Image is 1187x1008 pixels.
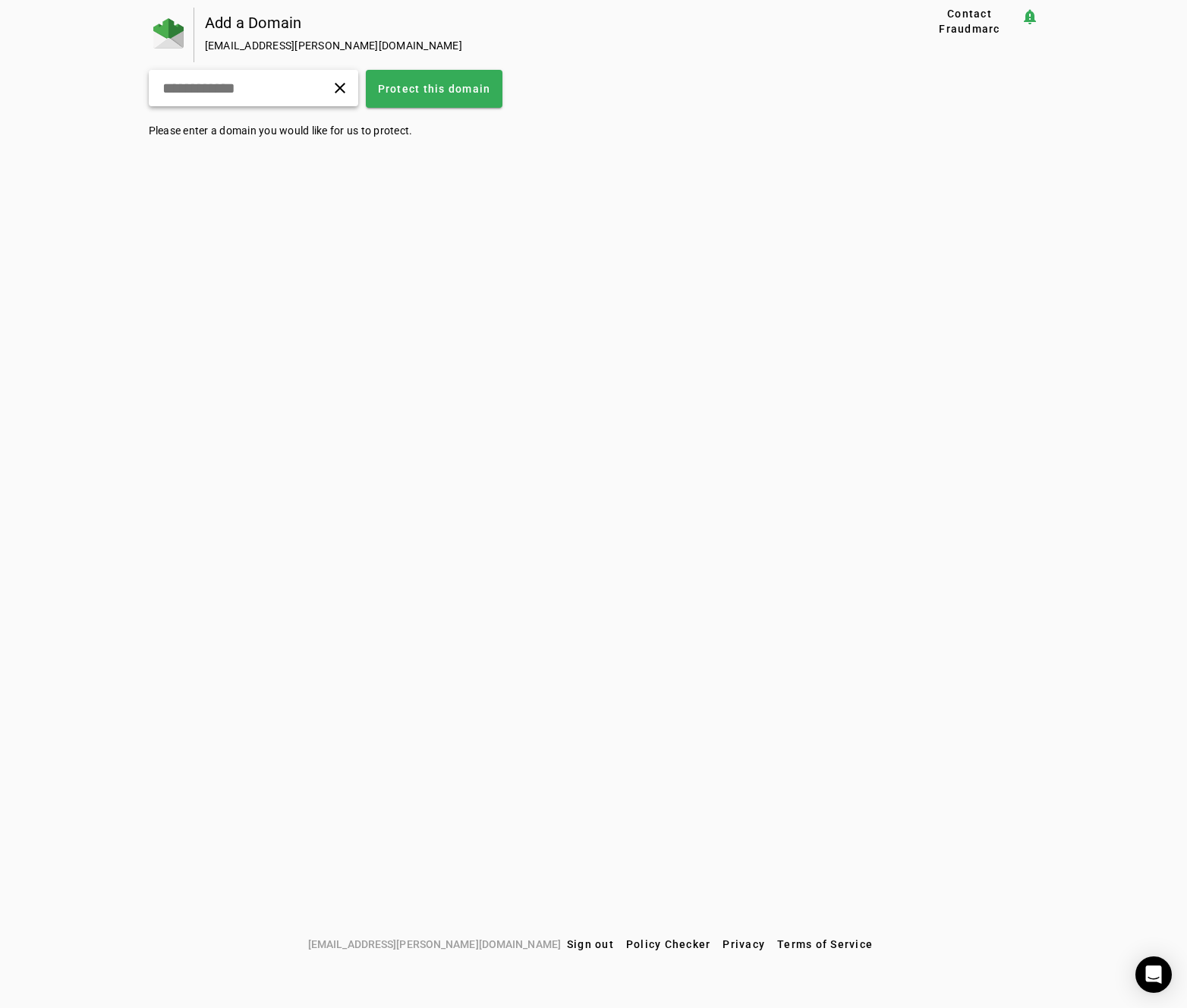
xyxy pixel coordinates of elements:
span: Terms of Service [777,938,873,950]
span: Policy Checker [626,938,711,950]
button: Terms of Service [771,931,879,958]
mat-icon: notification_important [1021,8,1039,26]
span: Sign out [567,938,614,950]
div: Add a Domain [205,15,871,30]
p: Please enter a domain you would like for us to protect. [149,123,1039,138]
span: [EMAIL_ADDRESS][PERSON_NAME][DOMAIN_NAME] [308,936,561,953]
div: [EMAIL_ADDRESS][PERSON_NAME][DOMAIN_NAME] [205,38,871,53]
button: Policy Checker [620,931,717,958]
app-page-header: Add a Domain [149,8,1039,62]
img: Fraudmarc Logo [153,18,184,49]
button: Privacy [716,931,771,958]
span: Protect this domain [378,81,491,96]
span: Privacy [723,938,765,950]
div: Open Intercom Messenger [1135,956,1172,993]
span: Contact Fraudmarc [924,6,1014,36]
button: Contact Fraudmarc [918,8,1020,35]
button: Protect this domain [366,70,503,108]
button: Sign out [561,931,620,958]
